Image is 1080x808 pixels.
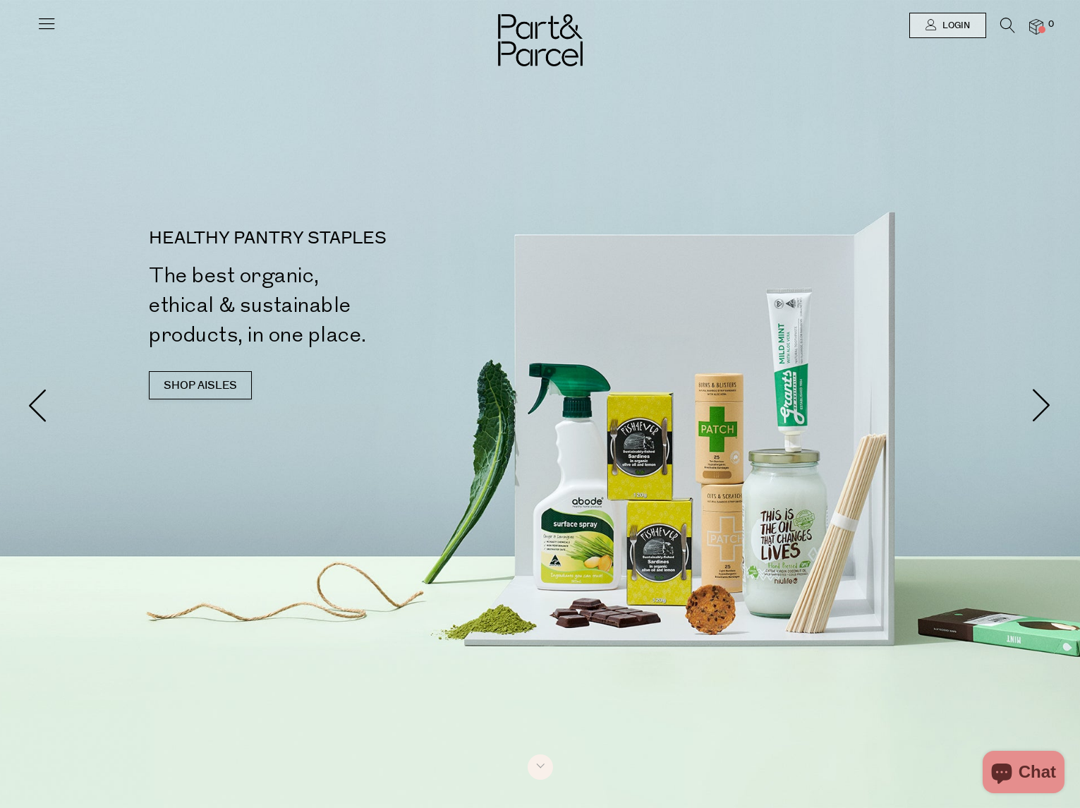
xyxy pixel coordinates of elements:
span: 0 [1045,18,1057,31]
a: 0 [1029,19,1043,34]
p: HEALTHY PANTRY STAPLES [149,230,546,247]
span: Login [939,20,970,32]
img: Part&Parcel [498,14,583,66]
inbox-online-store-chat: Shopify online store chat [978,751,1069,797]
a: SHOP AISLES [149,371,252,399]
h2: The best organic, ethical & sustainable products, in one place. [149,261,546,350]
a: Login [909,13,986,38]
